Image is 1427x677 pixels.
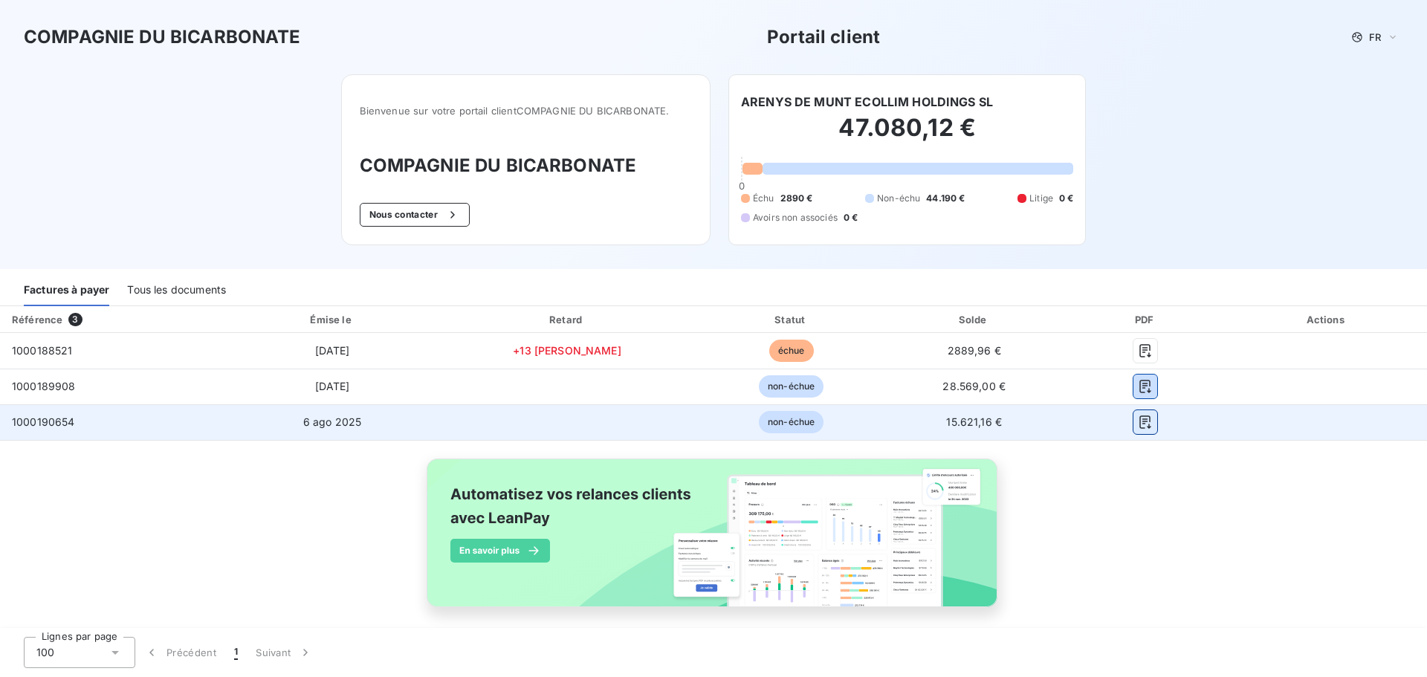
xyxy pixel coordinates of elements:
span: 44.190 € [926,192,965,205]
div: Référence [12,314,62,325]
button: Nous contacter [360,203,470,227]
button: 1 [225,637,247,668]
span: Non-échu [877,192,920,205]
div: Tous les documents [127,275,226,306]
span: 1000190654 [12,415,75,428]
span: 3 [68,313,82,326]
div: Statut [702,312,881,327]
span: Bienvenue sur votre portail client COMPAGNIE DU BICARBONATE . [360,105,692,117]
span: [DATE] [315,344,350,357]
div: Retard [439,312,696,327]
h6: ARENYS DE MUNT ECOLLIM HOLDINGS SL [741,93,993,111]
div: Actions [1230,312,1424,327]
div: PDF [1067,312,1223,327]
span: 0 € [844,211,858,224]
div: Émise le [232,312,433,327]
h3: COMPAGNIE DU BICARBONATE [360,152,692,179]
span: 2889,96 € [948,344,1001,357]
span: non-échue [759,411,823,433]
span: FR [1369,31,1381,43]
span: échue [769,340,814,362]
span: 6 ago 2025 [303,415,362,428]
span: 0 € [1059,192,1073,205]
h3: Portail client [767,24,880,51]
span: Échu [753,192,774,205]
span: 1000189908 [12,380,76,392]
button: Précédent [135,637,225,668]
span: [DATE] [315,380,350,392]
span: Litige [1029,192,1053,205]
span: 1000188521 [12,344,73,357]
span: 28.569,00 € [942,380,1006,392]
div: Factures à payer [24,275,109,306]
span: Avoirs non associés [753,211,838,224]
button: Suivant [247,637,322,668]
img: banner [413,450,1014,632]
h2: 47.080,12 € [741,113,1073,158]
span: 0 [739,180,745,192]
span: 2890 € [780,192,813,205]
span: 100 [36,645,54,660]
span: +13 [PERSON_NAME] [513,344,621,357]
span: 15.621,16 € [946,415,1002,428]
div: Solde [887,312,1061,327]
h3: COMPAGNIE DU BICARBONATE [24,24,301,51]
span: 1 [234,645,238,660]
span: non-échue [759,375,823,398]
